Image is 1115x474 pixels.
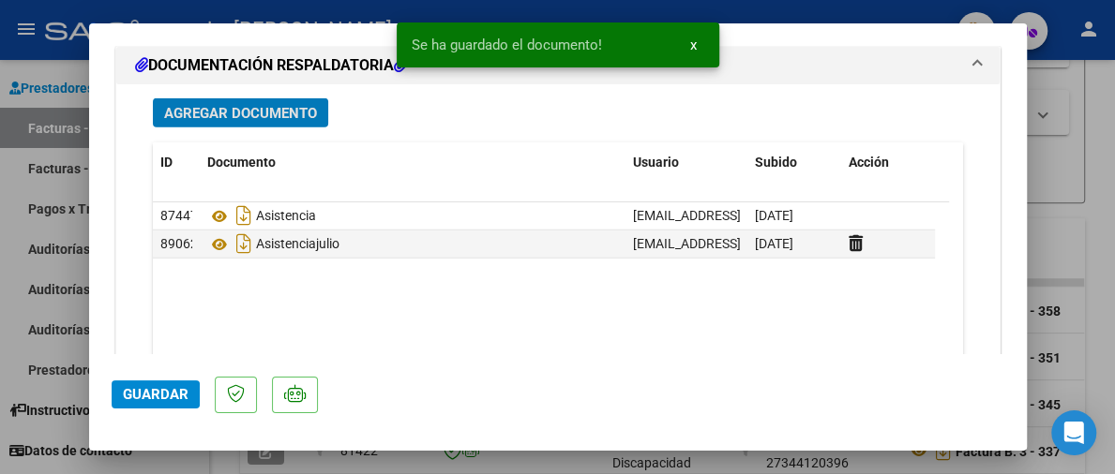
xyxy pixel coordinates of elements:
[755,208,793,223] span: [DATE]
[116,84,1000,467] div: DOCUMENTACIÓN RESPALDATORIA
[207,237,339,252] span: Asistenciajulio
[207,209,316,224] span: Asistencia
[200,142,625,183] datatable-header-cell: Documento
[412,36,602,54] span: Se ha guardado el documento!
[675,28,712,62] button: x
[1051,410,1096,455] div: Open Intercom Messenger
[123,386,188,403] span: Guardar
[849,155,889,170] span: Acción
[112,380,200,408] button: Guardar
[841,142,935,183] datatable-header-cell: Acción
[633,236,951,251] span: [EMAIL_ADDRESS][DOMAIN_NAME] - [PERSON_NAME]
[153,98,328,127] button: Agregar Documento
[232,229,256,259] i: Descargar documento
[160,236,198,251] span: 89062
[633,155,679,170] span: Usuario
[690,37,697,53] span: x
[160,155,173,170] span: ID
[153,142,200,183] datatable-header-cell: ID
[633,208,951,223] span: [EMAIL_ADDRESS][DOMAIN_NAME] - [PERSON_NAME]
[160,208,198,223] span: 87447
[207,155,276,170] span: Documento
[625,142,747,183] datatable-header-cell: Usuario
[755,236,793,251] span: [DATE]
[135,54,407,77] h1: DOCUMENTACIÓN RESPALDATORIA
[164,105,317,122] span: Agregar Documento
[116,47,1000,84] mat-expansion-panel-header: DOCUMENTACIÓN RESPALDATORIA
[755,155,797,170] span: Subido
[747,142,841,183] datatable-header-cell: Subido
[232,200,256,230] i: Descargar documento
